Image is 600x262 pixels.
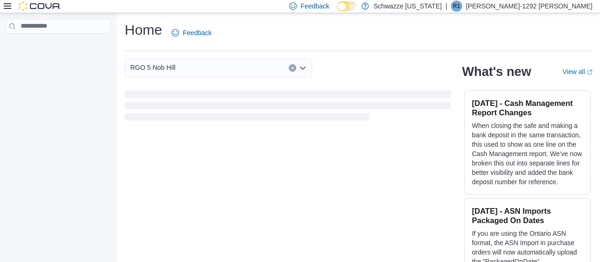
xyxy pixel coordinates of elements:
[337,1,357,11] input: Dark Mode
[289,64,296,72] button: Clear input
[300,1,329,11] span: Feedback
[6,36,111,58] nav: Complex example
[472,121,583,187] p: When closing the safe and making a bank deposit in the same transaction, this used to show as one...
[125,92,451,122] span: Loading
[562,68,592,75] a: View allExternal link
[125,21,162,39] h1: Home
[453,0,460,12] span: R1
[472,98,583,117] h3: [DATE] - Cash Management Report Changes
[587,69,592,75] svg: External link
[451,0,462,12] div: Reggie-1292 Gutierrez
[472,206,583,225] h3: [DATE] - ASN Imports Packaged On Dates
[462,64,531,79] h2: What's new
[466,0,592,12] p: [PERSON_NAME]-1292 [PERSON_NAME]
[445,0,447,12] p: |
[299,64,307,72] button: Open list of options
[183,28,211,37] span: Feedback
[168,23,215,42] a: Feedback
[19,1,61,11] img: Cova
[374,0,442,12] p: Schwazze [US_STATE]
[130,62,175,73] span: RGO 5 Nob Hill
